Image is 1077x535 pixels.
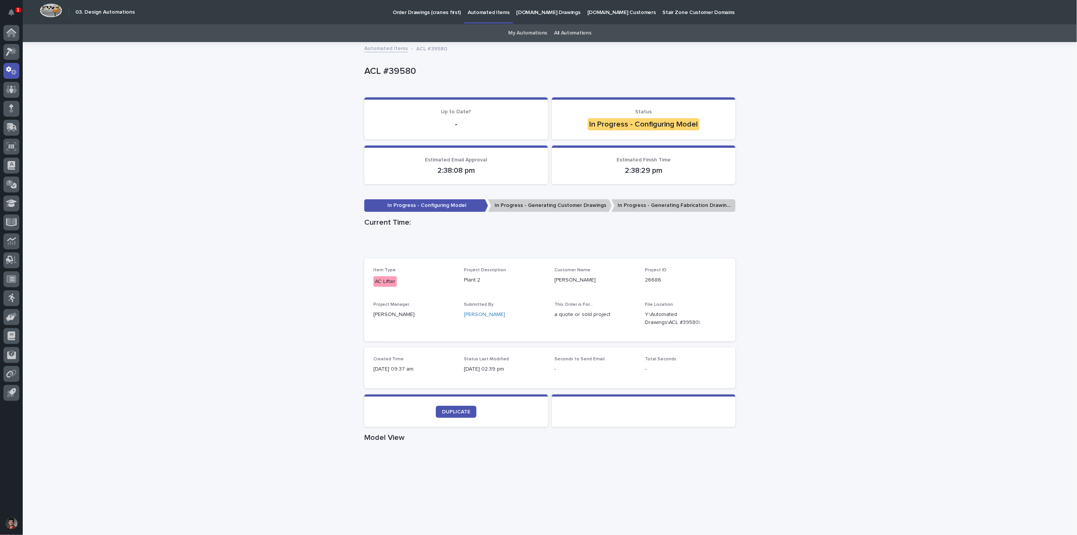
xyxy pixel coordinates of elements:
[364,218,735,227] h1: Current Time:
[645,268,666,272] span: Project ID
[364,230,735,258] iframe: Current Time:
[488,199,612,212] p: In Progress - Generating Customer Drawings
[645,302,673,307] span: File Location
[554,365,636,373] p: -
[645,276,726,284] p: 26686
[464,268,506,272] span: Project Description
[17,7,19,13] p: 1
[464,365,545,373] p: [DATE] 02:39 pm
[436,406,476,418] a: DUPLICATE
[3,515,19,531] button: users-avatar
[3,5,19,20] button: Notifications
[373,357,404,361] span: Created Time
[441,109,471,114] span: Up to Date?
[554,311,636,319] p: a quote or sold project
[508,24,547,42] a: My Automations
[464,302,493,307] span: Submitted By
[554,24,591,42] a: All Automations
[373,276,397,287] div: AC Lifter
[9,9,19,21] div: Notifications1
[40,3,62,17] img: Workspace Logo
[425,157,487,163] span: Estimated Email Approval
[373,166,539,175] p: 2:38:08 pm
[373,120,539,129] p: -
[612,199,735,212] p: In Progress - Generating Fabrication Drawings
[373,311,455,319] p: [PERSON_NAME]
[364,433,735,442] h1: Model View
[373,268,396,272] span: Item Type
[464,276,545,284] p: Plant 2
[364,199,488,212] p: In Progress - Configuring Model
[617,157,671,163] span: Estimated Finish Time
[364,66,732,77] p: ACL #39580
[645,311,708,327] : Y:\Automated Drawings\ACL #39580\
[416,44,447,52] p: ACL #39580
[373,365,455,373] p: [DATE] 09:37 am
[75,9,135,16] h2: 03. Design Automations
[373,302,409,307] span: Project Manager
[554,357,605,361] span: Seconds to Send Email
[464,311,505,319] a: [PERSON_NAME]
[635,109,652,114] span: Status
[442,409,470,415] span: DUPLICATE
[554,268,590,272] span: Customer Name
[588,118,699,130] div: In Progress - Configuring Model
[364,44,408,52] a: Automated Items
[645,357,676,361] span: Total Seconds
[645,365,726,373] p: -
[554,276,636,284] p: [PERSON_NAME]
[561,166,726,175] p: 2:38:29 pm
[554,302,593,307] span: This Order is For...
[464,357,509,361] span: Status Last Modified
